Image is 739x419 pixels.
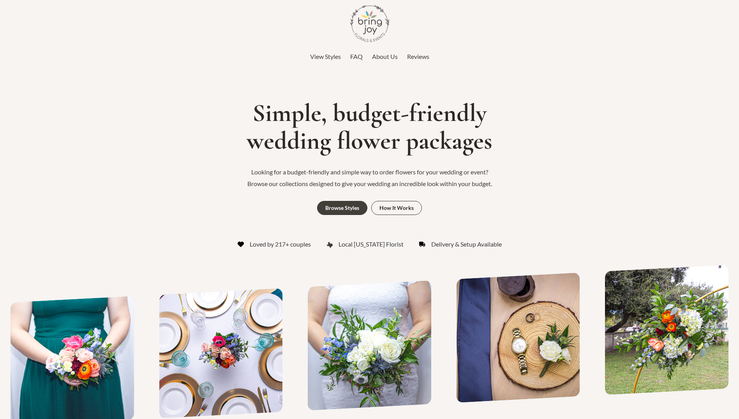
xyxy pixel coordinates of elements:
[250,238,311,250] span: Loved by 217+ couples
[317,201,367,215] a: Browse Styles
[350,51,363,62] a: FAQ
[431,238,502,250] span: Delivery & Setup Available
[310,53,341,60] span: View Styles
[371,201,422,215] a: How It Works
[379,205,414,211] div: How It Works
[325,205,359,211] div: Browse Styles
[350,53,363,60] span: FAQ
[136,51,603,62] nav: Top Header Menu
[372,53,398,60] span: About Us
[407,53,429,60] span: Reviews
[4,99,735,154] h1: Simple, budget-friendly wedding flower packages
[407,51,429,62] a: Reviews
[310,51,341,62] a: View Styles
[339,238,404,250] span: Local [US_STATE] Florist
[241,166,498,189] p: Looking for a budget-friendly and simple way to order flowers for your wedding or event? Browse o...
[372,51,398,62] a: About Us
